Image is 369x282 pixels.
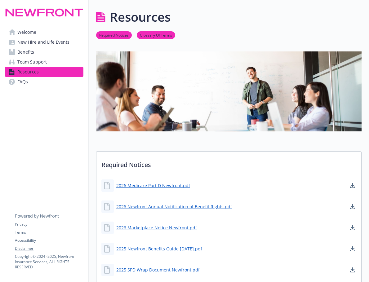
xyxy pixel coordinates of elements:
a: Team Support [5,57,83,67]
p: Required Notices [96,152,361,174]
a: download document [349,245,356,253]
a: Required Notices [96,32,132,38]
a: Accessibility [15,238,83,243]
span: Welcome [17,27,36,37]
span: Benefits [17,47,34,57]
h1: Resources [110,8,171,26]
span: New Hire and Life Events [17,37,69,47]
span: FAQs [17,77,28,87]
a: FAQs [5,77,83,87]
span: Team Support [17,57,47,67]
a: download document [349,266,356,274]
a: Benefits [5,47,83,57]
p: Copyright © 2024 - 2025 , Newfront Insurance Services, ALL RIGHTS RESERVED [15,254,83,270]
a: Privacy [15,222,83,227]
a: Glossary Of Terms [137,32,175,38]
a: download document [349,203,356,210]
a: 2025 SPD Wrap Document Newfront.pdf [116,267,200,273]
a: New Hire and Life Events [5,37,83,47]
a: 2025 Newfront Benefits Guide [DATE].pdf [116,245,202,252]
a: 2026 Newfront Annual Notification of Benefit Rights.pdf [116,203,232,210]
a: Disclaimer [15,246,83,251]
a: Welcome [5,27,83,37]
a: 2026 Medicare Part D Newfront.pdf [116,182,190,189]
a: Resources [5,67,83,77]
a: download document [349,182,356,189]
a: download document [349,224,356,231]
a: 2026 Marketplace Notice Newfront.pdf [116,224,197,231]
img: resources page banner [96,51,362,131]
a: Terms [15,230,83,235]
span: Resources [17,67,39,77]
